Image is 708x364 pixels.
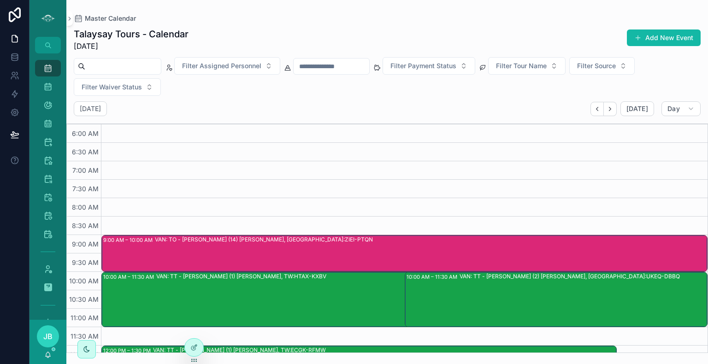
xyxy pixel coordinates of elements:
[68,314,101,322] span: 11:00 AM
[174,57,280,75] button: Select Button
[604,102,617,116] button: Next
[74,28,189,41] h1: Talaysay Tours - Calendar
[620,101,654,116] button: [DATE]
[405,272,708,327] div: 10:00 AM – 11:30 AMVAN: TT - [PERSON_NAME] (2) [PERSON_NAME], [GEOGRAPHIC_DATA]:UKEQ-DBBQ
[460,273,680,280] div: VAN: TT - [PERSON_NAME] (2) [PERSON_NAME], [GEOGRAPHIC_DATA]:UKEQ-DBBQ
[67,295,101,303] span: 10:30 AM
[43,331,53,342] span: JB
[627,29,701,46] button: Add New Event
[390,61,456,70] span: Filter Payment Status
[80,104,101,113] h2: [DATE]
[74,14,136,23] a: Master Calendar
[70,166,101,174] span: 7:00 AM
[67,351,101,358] span: 12:00 PM
[74,78,161,96] button: Select Button
[68,332,101,340] span: 11:30 AM
[74,41,189,52] span: [DATE]
[103,235,155,245] div: 9:00 AM – 10:00 AM
[156,273,326,280] div: VAN: TT - [PERSON_NAME] (1) [PERSON_NAME], TW:HTAX-KXBV
[103,346,153,355] div: 12:00 PM – 1:30 PM
[667,105,680,113] span: Day
[383,57,475,75] button: Select Button
[496,61,547,70] span: Filter Tour Name
[577,61,616,70] span: Filter Source
[182,61,261,70] span: Filter Assigned Personnel
[407,272,460,282] div: 10:00 AM – 11:30 AM
[626,105,648,113] span: [DATE]
[153,346,326,354] div: VAN: TT - [PERSON_NAME] (1) [PERSON_NAME], TW:ECGK-RFMW
[67,277,101,285] span: 10:00 AM
[85,14,136,23] span: Master Calendar
[102,235,707,271] div: 9:00 AM – 10:00 AMVAN: TO - [PERSON_NAME] (14) [PERSON_NAME], [GEOGRAPHIC_DATA]:ZIEI-PTQN
[102,272,616,327] div: 10:00 AM – 11:30 AMVAN: TT - [PERSON_NAME] (1) [PERSON_NAME], TW:HTAX-KXBV
[155,236,373,243] div: VAN: TO - [PERSON_NAME] (14) [PERSON_NAME], [GEOGRAPHIC_DATA]:ZIEI-PTQN
[70,148,101,156] span: 6:30 AM
[82,82,142,92] span: Filter Waiver Status
[70,203,101,211] span: 8:00 AM
[590,102,604,116] button: Back
[661,101,701,116] button: Day
[569,57,635,75] button: Select Button
[488,57,566,75] button: Select Button
[70,258,101,266] span: 9:30 AM
[70,185,101,193] span: 7:30 AM
[70,222,101,229] span: 8:30 AM
[41,11,55,26] img: App logo
[70,129,101,137] span: 6:00 AM
[103,272,156,282] div: 10:00 AM – 11:30 AM
[70,240,101,248] span: 9:00 AM
[29,53,66,320] div: scrollable content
